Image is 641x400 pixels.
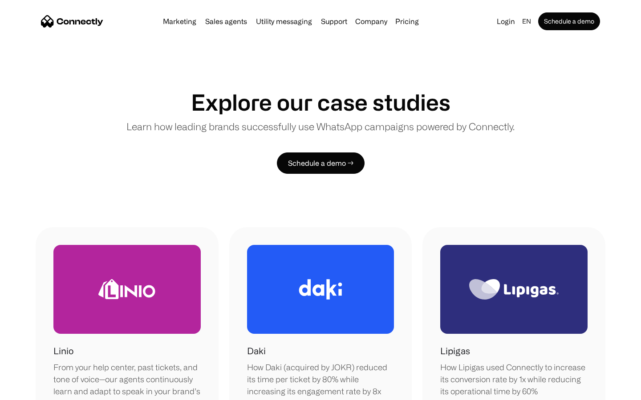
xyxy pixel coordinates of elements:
[202,18,251,25] a: Sales agents
[159,18,200,25] a: Marketing
[252,18,316,25] a: Utility messaging
[355,15,387,28] div: Company
[392,18,422,25] a: Pricing
[440,361,588,397] div: How Lipigas used Connectly to increase its conversion rate by 1x while reducing its operational t...
[317,18,351,25] a: Support
[191,89,450,116] h1: Explore our case studies
[53,344,73,358] h1: Linio
[9,384,53,397] aside: Language selected: English
[522,15,531,28] div: en
[98,279,155,299] img: Linio Logo
[277,152,365,174] a: Schedule a demo →
[126,119,515,134] p: Learn how leading brands successfully use WhatsApp campaigns powered by Connectly.
[538,12,600,30] a: Schedule a demo
[18,384,53,397] ul: Language list
[440,344,470,358] h1: Lipigas
[299,279,342,300] img: Daki Logo
[247,344,266,358] h1: Daki
[493,15,519,28] a: Login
